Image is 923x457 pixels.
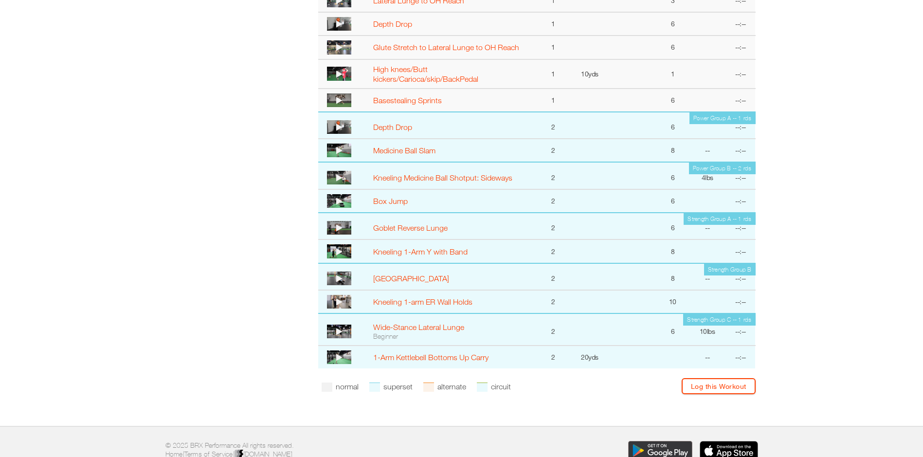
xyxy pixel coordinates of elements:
[682,378,756,394] a: Log this Workout
[688,139,726,162] td: --
[684,213,755,225] td: Strength Group A -- 1 rds
[657,189,689,213] td: 6
[657,59,689,89] td: 1
[689,163,756,174] td: Power Group B -- 2 rds
[373,353,489,362] a: 1-Arm Kettlebell Bottoms Up Carry
[373,96,442,105] a: Basestealing Sprints
[373,173,512,182] a: Kneeling Medicine Ball Shotput: Sideways
[688,213,726,240] td: --
[539,213,568,240] td: 2
[657,89,689,112] td: 6
[657,263,689,291] td: 8
[688,346,726,368] td: --
[327,325,351,338] img: thumbnail.png
[568,59,612,89] td: 10
[726,263,755,291] td: --:--
[327,120,351,134] img: thumbnail.png
[657,313,689,345] td: 6
[369,378,413,395] li: superset
[539,313,568,345] td: 2
[588,70,598,78] span: yds
[726,346,755,368] td: --:--
[689,112,756,124] td: Power Group A -- 1 rds
[373,247,468,256] a: Kneeling 1-Arm Y with Band
[327,171,351,184] img: thumbnail.png
[657,162,689,189] td: 6
[657,213,689,240] td: 6
[327,350,351,364] img: thumbnail.png
[726,213,755,240] td: --:--
[477,378,511,395] li: circuit
[327,93,351,107] img: thumbnail.png
[539,346,568,368] td: 2
[373,332,534,341] div: Beginner
[327,295,351,309] img: thumbnail.png
[539,263,568,291] td: 2
[327,17,351,31] img: thumbnail.png
[688,313,726,345] td: 10
[327,272,351,285] img: thumbnail.png
[327,221,351,235] img: thumbnail.png
[688,162,726,189] td: 4
[539,162,568,189] td: 2
[539,59,568,89] td: 1
[327,67,351,80] img: thumbnail.png
[373,146,435,155] a: Medicine Ball Slam
[726,189,755,213] td: --:--
[373,274,449,283] a: [GEOGRAPHIC_DATA]
[726,36,755,59] td: --:--
[373,197,408,205] a: Box Jump
[588,353,598,361] span: yds
[726,313,755,345] td: --:--
[539,89,568,112] td: 1
[327,40,351,54] img: thumbnail.png
[688,263,726,291] td: --
[327,194,351,208] img: thumbnail.png
[657,12,689,36] td: 6
[726,112,755,139] td: --:--
[657,139,689,162] td: 8
[539,139,568,162] td: 2
[705,173,713,182] span: lbs
[373,19,412,28] a: Depth Drop
[657,290,689,313] td: 10
[726,162,755,189] td: --:--
[322,378,359,395] li: normal
[373,323,464,331] a: Wide-Stance Lateral Lunge
[373,65,478,83] a: High knees/Butt kickers/Carioca/skip/BackPedal
[373,43,519,52] a: Glute Stretch to Lateral Lunge to OH Reach
[726,139,755,162] td: --:--
[327,144,351,157] img: thumbnail.png
[726,59,755,89] td: --:--
[568,346,612,368] td: 20
[707,327,715,335] span: lbs
[726,290,755,313] td: --:--
[539,12,568,36] td: 1
[657,36,689,59] td: 6
[373,297,472,306] a: Kneeling 1-arm ER Wall Holds
[373,123,412,131] a: Depth Drop
[539,290,568,313] td: 2
[539,36,568,59] td: 1
[539,189,568,213] td: 2
[373,223,448,232] a: Goblet Reverse Lunge
[423,378,466,395] li: alternate
[657,112,689,139] td: 6
[657,239,689,263] td: 8
[726,239,755,263] td: --:--
[539,239,568,263] td: 2
[683,314,755,326] td: Strength Group C -- 1 rds
[327,244,351,258] img: thumbnail.png
[726,89,755,112] td: --:--
[539,112,568,139] td: 2
[726,12,755,36] td: --:--
[704,264,756,275] td: Strength Group B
